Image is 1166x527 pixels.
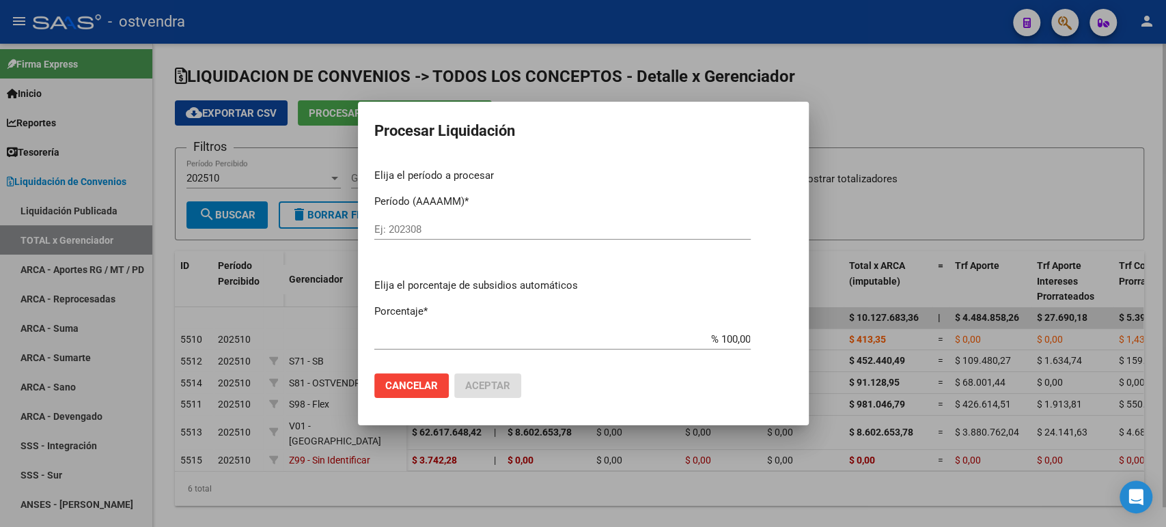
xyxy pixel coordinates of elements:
[385,380,438,392] span: Cancelar
[465,380,510,392] span: Aceptar
[454,373,521,398] button: Aceptar
[374,168,792,184] p: Elija el período a procesar
[374,304,792,319] p: Porcentaje
[374,194,792,210] p: Período (AAAAMM)
[374,118,792,144] h2: Procesar Liquidación
[374,278,792,294] p: Elija el porcentaje de subsidios automáticos
[374,373,449,398] button: Cancelar
[1120,481,1152,513] div: Open Intercom Messenger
